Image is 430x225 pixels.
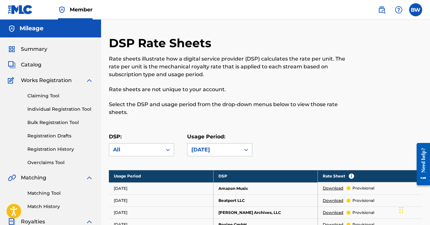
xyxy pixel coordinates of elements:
[8,61,16,69] img: Catalog
[27,159,93,166] a: Overclaims Tool
[395,6,403,14] img: help
[109,170,213,182] th: Usage Period
[191,146,236,154] div: [DATE]
[109,194,213,206] td: [DATE]
[8,174,16,182] img: Matching
[20,25,43,32] h5: Mileage
[109,101,350,116] p: Select the DSP and usage period from the drop-down menus below to view those rate sheets.
[399,200,403,220] div: Drag
[323,185,343,191] a: Download
[8,25,16,33] img: Accounts
[109,55,350,78] p: Rate sheets illustrate how a digital service provider (DSP) calculates the rate per unit. The rat...
[397,194,430,225] iframe: Chat Widget
[27,133,93,139] a: Registration Drafts
[27,106,93,113] a: Individual Registration Tool
[8,45,16,53] img: Summary
[213,170,318,182] th: DSP
[213,206,318,218] td: [PERSON_NAME] Archives, LLC
[213,194,318,206] td: Beatport LLC
[21,45,47,53] span: Summary
[85,174,93,182] img: expand
[109,36,215,50] h2: DSP Rate Sheets
[8,77,16,84] img: Works Registration
[21,174,46,182] span: Matching
[27,92,93,99] a: Claiming Tool
[113,146,158,154] div: All
[409,3,422,16] div: User Menu
[352,210,374,216] p: provisional
[375,3,388,16] a: Public Search
[323,198,343,204] a: Download
[27,146,93,153] a: Registration History
[109,206,213,218] td: [DATE]
[27,203,93,210] a: Match History
[21,77,72,84] span: Works Registration
[213,182,318,194] td: Amazon Music
[187,134,225,140] label: Usage Period:
[352,198,374,204] p: provisional
[8,61,41,69] a: CatalogCatalog
[323,210,343,216] a: Download
[109,86,350,93] p: Rate sheets are not unique to your account.
[318,170,422,182] th: Rate Sheet
[412,138,430,190] iframe: Resource Center
[8,5,33,14] img: MLC Logo
[27,190,93,197] a: Matching Tool
[85,77,93,84] img: expand
[352,185,374,191] p: provisional
[109,182,213,194] td: [DATE]
[349,174,354,179] span: i
[70,6,93,13] span: Member
[27,119,93,126] a: Bulk Registration Tool
[392,3,405,16] div: Help
[58,6,66,14] img: Top Rightsholder
[109,134,122,140] label: DSP:
[378,6,386,14] img: search
[21,61,41,69] span: Catalog
[8,45,47,53] a: SummarySummary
